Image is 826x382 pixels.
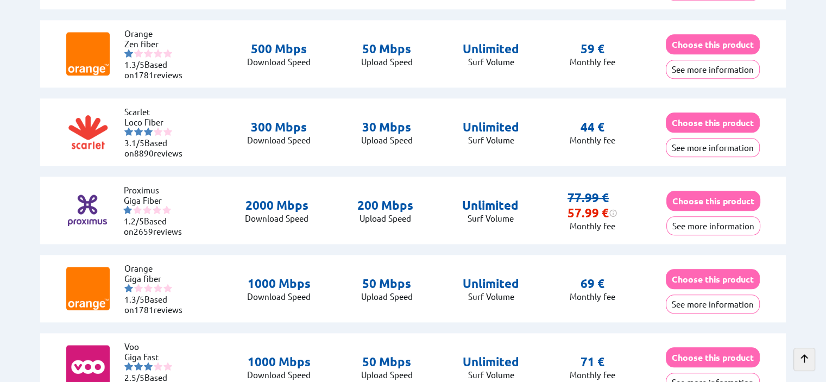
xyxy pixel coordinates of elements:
[247,57,311,67] p: Download Speed
[568,221,617,231] p: Monthly fee
[124,127,133,136] img: starnr1
[666,196,760,206] a: Choose this product
[124,294,144,304] span: 1.3/5
[581,120,604,135] p: 44 €
[357,198,413,213] p: 200 Mbps
[463,120,519,135] p: Unlimited
[568,190,609,205] s: 77.99 €
[666,299,760,309] a: See more information
[163,362,172,371] img: starnr5
[153,205,161,214] img: starnr4
[163,284,172,292] img: starnr5
[666,221,760,231] a: See more information
[462,213,519,223] p: Surf Volume
[124,352,190,362] li: Giga Fast
[361,120,413,135] p: 30 Mbps
[463,135,519,145] p: Surf Volume
[123,195,188,205] li: Giga Fiber
[124,117,190,127] li: Loco Fiber
[144,362,153,371] img: starnr3
[361,57,413,67] p: Upload Speed
[666,269,760,289] button: Choose this product
[666,352,760,362] a: Choose this product
[666,60,760,79] button: See more information
[124,294,190,315] li: Based on reviews
[124,49,133,58] img: starnr1
[163,49,172,58] img: starnr5
[247,276,311,291] p: 1000 Mbps
[134,284,143,292] img: starnr2
[124,273,190,284] li: Giga fiber
[581,276,604,291] p: 69 €
[361,41,413,57] p: 50 Mbps
[570,291,615,302] p: Monthly fee
[66,32,110,76] img: Logo of Orange
[133,226,153,236] span: 2659
[124,59,144,70] span: 1.3/5
[463,370,519,380] p: Surf Volume
[124,137,144,148] span: 3.1/5
[134,304,154,315] span: 1781
[124,59,190,80] li: Based on reviews
[570,57,615,67] p: Monthly fee
[123,216,188,236] li: Based on reviews
[124,284,133,292] img: starnr1
[568,205,617,221] div: 57.99 €
[154,284,162,292] img: starnr4
[144,127,153,136] img: starnr3
[66,267,110,310] img: Logo of Orange
[154,49,162,58] img: starnr4
[247,291,311,302] p: Download Speed
[361,135,413,145] p: Upload Speed
[123,205,132,214] img: starnr1
[143,205,152,214] img: starnr3
[134,70,154,80] span: 1781
[245,198,308,213] p: 2000 Mbps
[144,49,153,58] img: starnr3
[666,34,760,54] button: Choose this product
[124,263,190,273] li: Orange
[666,295,760,314] button: See more information
[66,110,110,154] img: Logo of Scarlet
[154,127,162,136] img: starnr4
[666,112,760,133] button: Choose this product
[666,64,760,74] a: See more information
[666,216,760,235] button: See more information
[570,135,615,145] p: Monthly fee
[463,291,519,302] p: Surf Volume
[361,370,413,380] p: Upload Speed
[133,205,142,214] img: starnr2
[463,57,519,67] p: Surf Volume
[666,117,760,128] a: Choose this product
[124,107,190,117] li: Scarlet
[570,370,615,380] p: Monthly fee
[154,362,162,371] img: starnr4
[66,189,109,232] img: Logo of Proximus
[463,276,519,291] p: Unlimited
[144,284,153,292] img: starnr3
[247,120,311,135] p: 300 Mbps
[463,41,519,57] p: Unlimited
[134,49,143,58] img: starnr2
[666,138,760,157] button: See more information
[124,137,190,158] li: Based on reviews
[462,198,519,213] p: Unlimited
[245,213,308,223] p: Download Speed
[357,213,413,223] p: Upload Speed
[666,347,760,367] button: Choose this product
[463,354,519,370] p: Unlimited
[361,354,413,370] p: 50 Mbps
[247,135,311,145] p: Download Speed
[123,216,143,226] span: 1.2/5
[134,127,143,136] img: starnr2
[581,41,604,57] p: 59 €
[124,39,190,49] li: Zen fiber
[666,142,760,153] a: See more information
[247,354,311,370] p: 1000 Mbps
[124,28,190,39] li: Orange
[247,41,311,57] p: 500 Mbps
[247,370,311,380] p: Download Speed
[134,362,143,371] img: starnr2
[361,291,413,302] p: Upload Speed
[124,341,190,352] li: Voo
